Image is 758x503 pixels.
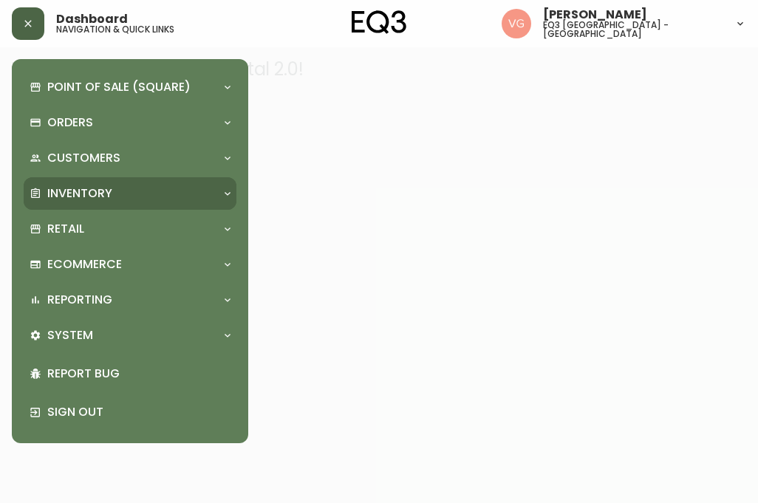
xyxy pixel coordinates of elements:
h5: eq3 [GEOGRAPHIC_DATA] - [GEOGRAPHIC_DATA] [543,21,723,38]
p: Point of Sale (Square) [47,79,191,95]
span: Dashboard [56,13,128,25]
img: 876f05e53c5b52231d7ee1770617069b [502,9,531,38]
div: Sign Out [24,393,236,431]
p: System [47,327,93,343]
p: Reporting [47,292,112,308]
p: Sign Out [47,404,231,420]
div: Ecommerce [24,248,236,281]
div: Report Bug [24,355,236,393]
img: logo [352,10,406,34]
div: Reporting [24,284,236,316]
h5: navigation & quick links [56,25,174,34]
div: Orders [24,106,236,139]
p: Customers [47,150,120,166]
div: System [24,319,236,352]
span: [PERSON_NAME] [543,9,647,21]
div: Inventory [24,177,236,210]
div: Customers [24,142,236,174]
div: Point of Sale (Square) [24,71,236,103]
p: Orders [47,114,93,131]
div: Retail [24,213,236,245]
p: Inventory [47,185,112,202]
p: Report Bug [47,366,231,382]
p: Ecommerce [47,256,122,273]
p: Retail [47,221,84,237]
